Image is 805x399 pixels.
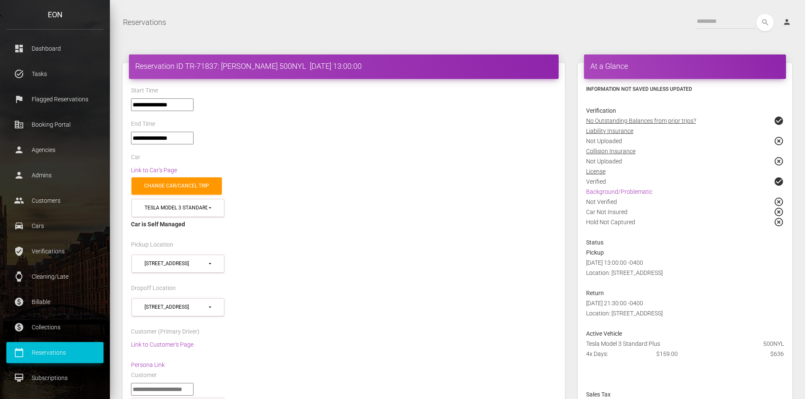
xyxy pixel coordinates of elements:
[13,118,97,131] p: Booking Portal
[145,260,207,267] div: [STREET_ADDRESS]
[13,245,97,258] p: Verifications
[13,42,97,55] p: Dashboard
[774,217,784,227] span: highlight_off
[131,199,224,217] button: Tesla Model 3 Standard Plus (500NYL in 98198)
[586,391,611,398] strong: Sales Tax
[131,241,173,249] label: Pickup Location
[776,14,799,31] a: person
[586,107,616,114] strong: Verification
[6,38,104,59] a: dashboard Dashboard
[131,371,157,380] label: Customer
[580,349,650,359] div: 4x Days:
[756,14,774,31] button: search
[6,291,104,312] a: paid Billable
[131,284,176,293] label: Dropoff Location
[580,136,790,146] div: Not Uploaded
[580,207,790,217] div: Car Not Insured
[13,220,97,232] p: Cars
[580,217,790,237] div: Hold Not Captured
[145,204,207,212] div: Tesla Model 3 Standard Plus (500NYL in 98198)
[13,372,97,384] p: Subscriptions
[774,136,784,146] span: highlight_off
[131,361,165,368] a: Persona Link
[13,194,97,207] p: Customers
[135,61,552,71] h4: Reservation ID TR-71837: [PERSON_NAME] 500NYL [DATE] 13:00:00
[131,255,224,273] button: 2702 S 200th St (98198)
[774,197,784,207] span: highlight_off
[13,93,97,106] p: Flagged Reservations
[6,215,104,236] a: drive_eta Cars
[586,259,663,276] span: [DATE] 13:00:00 -0400 Location: [STREET_ADDRESS]
[580,197,790,207] div: Not Verified
[586,249,604,256] strong: Pickup
[13,296,97,308] p: Billable
[586,330,622,337] strong: Active Vehicle
[783,18,791,26] i: person
[6,266,104,287] a: watch Cleaning/Late
[774,176,784,187] span: check_circle
[131,87,158,95] label: Start Time
[145,304,207,311] div: [STREET_ADDRESS]
[123,12,166,33] a: Reservations
[131,328,199,336] label: Customer (Primary Driver)
[131,167,177,174] a: Link to Car's Page
[131,177,222,195] a: Change car/cancel trip
[6,114,104,135] a: corporate_fare Booking Portal
[131,120,155,128] label: End Time
[131,219,557,229] div: Car is Self Managed
[6,89,104,110] a: flag Flagged Reservations
[770,349,784,359] span: $636
[13,68,97,80] p: Tasks
[13,321,97,334] p: Collections
[586,168,606,175] u: License
[13,169,97,182] p: Admins
[586,128,633,134] u: Liability Insurance
[131,341,194,348] a: Link to Customer's Page
[6,190,104,211] a: people Customers
[586,85,784,93] h6: Information not saved unless updated
[774,207,784,217] span: highlight_off
[6,241,104,262] a: verified_user Verifications
[13,144,97,156] p: Agencies
[6,63,104,84] a: task_alt Tasks
[763,339,784,349] span: 500NYL
[586,239,603,246] strong: Status
[580,339,790,349] div: Tesla Model 3 Standard Plus
[774,156,784,166] span: highlight_off
[6,367,104,388] a: card_membership Subscriptions
[131,298,224,316] button: 2702 S 200th St (98198)
[6,139,104,160] a: person Agencies
[6,165,104,186] a: person Admins
[580,176,790,187] div: Verified
[580,156,790,166] div: Not Uploaded
[586,117,696,124] u: No Outstanding Balances from prior trips?
[586,148,636,155] u: Collision Insurance
[774,116,784,126] span: check_circle
[13,270,97,283] p: Cleaning/Late
[586,188,652,195] a: Background/Problematic
[6,342,104,363] a: calendar_today Reservations
[590,61,780,71] h4: At a Glance
[13,346,97,359] p: Reservations
[586,290,604,296] strong: Return
[6,317,104,338] a: paid Collections
[131,153,140,162] label: Car
[650,349,720,359] div: $159.00
[586,300,663,317] span: [DATE] 21:30:00 -0400 Location: [STREET_ADDRESS]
